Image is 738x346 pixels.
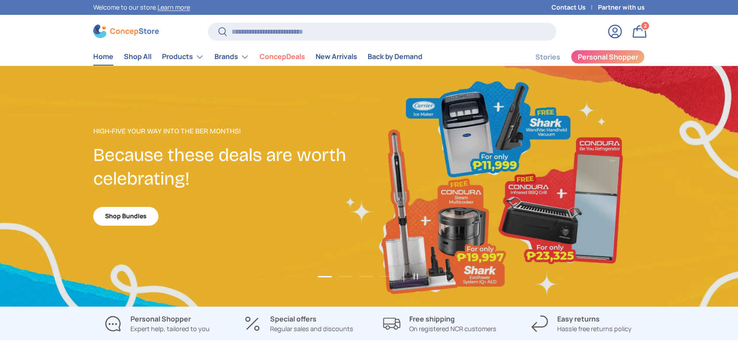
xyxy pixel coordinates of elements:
a: Personal Shopper [571,50,645,64]
nav: Primary [93,48,422,66]
h2: Because these deals are worth celebrating! [93,143,369,191]
summary: Brands [209,48,254,66]
summary: Products [157,48,209,66]
a: Shop All [124,48,151,65]
a: Easy returns Hassle free returns policy [517,314,645,334]
p: High-Five Your Way Into the Ber Months! [93,126,369,136]
a: Home [93,48,113,65]
span: Personal Shopper [578,53,638,60]
a: Personal Shopper Expert help, tailored to you [93,314,221,334]
a: New Arrivals [316,48,357,65]
a: ConcepDeals [260,48,305,65]
a: Special offers Regular sales and discounts [235,314,362,334]
p: Expert help, tailored to you [130,324,210,334]
a: Brands [214,48,249,66]
nav: Secondary [514,48,645,66]
a: Contact Us [552,3,598,12]
a: Products [162,48,204,66]
a: Back by Demand [368,48,422,65]
a: Learn more [158,3,190,11]
a: Stories [535,49,560,66]
p: Welcome to our store. [93,3,190,12]
strong: Easy returns [557,314,600,324]
span: 2 [644,22,647,29]
strong: Personal Shopper [130,314,191,324]
img: ConcepStore [93,24,159,38]
p: Hassle free returns policy [557,324,632,334]
strong: Free shipping [409,314,455,324]
a: Shop Bundles [93,207,158,226]
a: Partner with us [598,3,645,12]
a: Free shipping On registered NCR customers [376,314,503,334]
p: On registered NCR customers [409,324,496,334]
strong: Special offers [270,314,316,324]
p: Regular sales and discounts [270,324,353,334]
